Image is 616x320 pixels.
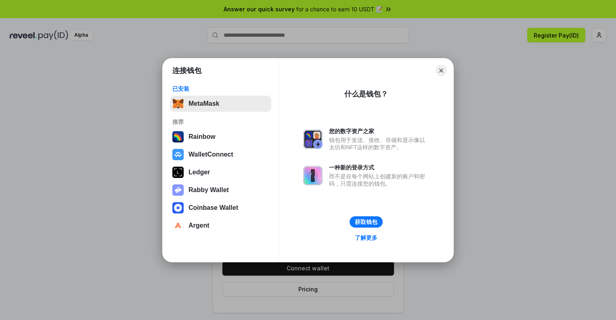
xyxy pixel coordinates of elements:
img: svg+xml,%3Csvg%20xmlns%3D%22http%3A%2F%2Fwww.w3.org%2F2000%2Fsvg%22%20fill%3D%22none%22%20viewBox... [172,184,184,196]
div: Rainbow [189,133,216,140]
div: 什么是钱包？ [344,89,388,99]
img: svg+xml,%3Csvg%20width%3D%2228%22%20height%3D%2228%22%20viewBox%3D%220%200%2028%2028%22%20fill%3D... [172,220,184,231]
img: svg+xml,%3Csvg%20xmlns%3D%22http%3A%2F%2Fwww.w3.org%2F2000%2Fsvg%22%20fill%3D%22none%22%20viewBox... [303,166,323,185]
button: WalletConnect [170,146,271,163]
h1: 连接钱包 [172,66,201,75]
div: 已安装 [172,85,269,92]
img: svg+xml,%3Csvg%20width%3D%22120%22%20height%3D%22120%22%20viewBox%3D%220%200%20120%20120%22%20fil... [172,131,184,142]
div: 推荐 [172,118,269,125]
div: Argent [189,222,210,229]
img: svg+xml,%3Csvg%20width%3D%2228%22%20height%3D%2228%22%20viewBox%3D%220%200%2028%2028%22%20fill%3D... [172,149,184,160]
button: Argent [170,218,271,234]
div: 一种新的登录方式 [329,164,429,171]
button: Rabby Wallet [170,182,271,198]
div: 获取钱包 [355,218,377,226]
div: 您的数字资产之家 [329,128,429,135]
img: svg+xml,%3Csvg%20xmlns%3D%22http%3A%2F%2Fwww.w3.org%2F2000%2Fsvg%22%20width%3D%2228%22%20height%3... [172,167,184,178]
img: svg+xml,%3Csvg%20width%3D%2228%22%20height%3D%2228%22%20viewBox%3D%220%200%2028%2028%22%20fill%3D... [172,202,184,213]
div: 了解更多 [355,234,377,241]
div: 钱包用于发送、接收、存储和显示像以太坊和NFT这样的数字资产。 [329,136,429,151]
button: 获取钱包 [350,216,383,228]
button: MetaMask [170,96,271,112]
div: Coinbase Wallet [189,204,238,211]
button: Coinbase Wallet [170,200,271,216]
button: Rainbow [170,129,271,145]
a: 了解更多 [350,232,382,243]
button: Close [436,65,447,76]
img: svg+xml,%3Csvg%20fill%3D%22none%22%20height%3D%2233%22%20viewBox%3D%220%200%2035%2033%22%20width%... [172,98,184,109]
div: WalletConnect [189,151,233,158]
div: MetaMask [189,100,219,107]
div: Ledger [189,169,210,176]
button: Ledger [170,164,271,180]
img: svg+xml,%3Csvg%20xmlns%3D%22http%3A%2F%2Fwww.w3.org%2F2000%2Fsvg%22%20fill%3D%22none%22%20viewBox... [303,130,323,149]
div: 而不是在每个网站上创建新的账户和密码，只需连接您的钱包。 [329,173,429,187]
div: Rabby Wallet [189,186,229,194]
